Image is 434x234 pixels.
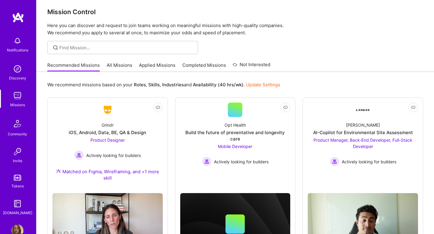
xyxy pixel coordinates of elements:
[100,104,115,115] img: Company Logo
[342,159,396,165] span: Actively looking for builders
[86,152,141,159] span: Actively looking for builders
[13,158,22,164] div: Invite
[47,62,100,72] a: Recommended Missions
[74,150,84,160] img: Actively looking for builders
[10,116,25,131] img: Community
[52,168,163,181] div: Matched on Figma, Wireframing, and +1 more skill
[11,183,24,189] div: Tokens
[218,144,252,149] span: Mobile Developer
[69,129,146,136] div: iOS, Android, Data, BE, QA & Design
[52,44,59,51] i: icon SearchGrey
[47,82,280,88] p: We recommend missions based on your , , and .
[90,137,125,143] span: Product Designer
[47,8,423,16] h3: Mission Control
[356,103,370,117] img: Company Logo
[330,157,339,166] img: Actively looking for builders
[156,105,160,110] i: icon EyeClosed
[411,105,416,110] i: icon EyeClosed
[313,137,412,149] span: Product Manager, Back-End Developer, Full-Stack Developer
[8,131,27,137] div: Community
[308,103,418,188] a: Company Logo[PERSON_NAME]AI-Copilot for Environmental Site AssessmentProduct Manager, Back-End De...
[182,62,226,72] a: Completed Missions
[246,82,280,88] a: Update Settings
[225,122,246,128] div: Opt Health
[202,157,212,166] img: Actively looking for builders
[180,103,291,176] a: Opt HealthBuild the future of preventative and longevity careMobile Developer Actively looking fo...
[11,63,24,75] img: discovery
[11,90,24,102] img: teamwork
[193,82,244,88] b: Availability (40 hrs/wk)
[283,105,288,110] i: icon EyeClosed
[162,82,184,88] b: Industries
[9,75,26,81] div: Discovery
[313,129,413,136] div: AI-Copilot for Environmental Site Assessment
[214,159,269,165] span: Actively looking for builders
[11,146,24,158] img: Invite
[47,22,423,36] p: Here you can discover and request to join teams working on meaningful missions with high-quality ...
[52,103,163,188] a: Company LogoGrindriOS, Android, Data, BE, QA & DesignProduct Designer Actively looking for builde...
[14,175,21,180] img: tokens
[102,122,114,128] div: Grindr
[11,35,24,47] img: bell
[148,82,160,88] b: Skills
[56,169,61,174] img: Ateam Purple Icon
[10,102,25,108] div: Missions
[346,122,380,128] div: [PERSON_NAME]
[7,47,28,53] div: Notifications
[3,210,32,216] div: [DOMAIN_NAME]
[134,82,146,88] b: Roles
[107,62,132,72] a: All Missions
[180,129,291,142] div: Build the future of preventative and longevity care
[139,62,175,72] a: Applied Missions
[59,45,193,51] input: Find Mission...
[12,12,24,23] img: logo
[233,61,270,72] a: Not Interested
[11,198,24,210] img: guide book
